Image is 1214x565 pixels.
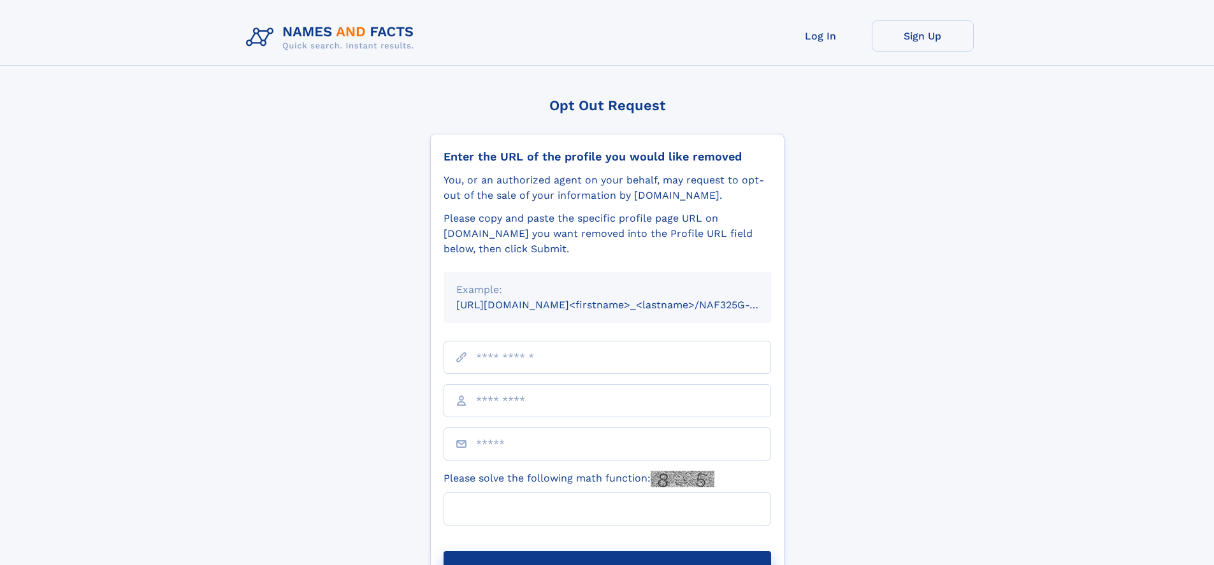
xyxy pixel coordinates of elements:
[444,471,714,487] label: Please solve the following math function:
[872,20,974,52] a: Sign Up
[430,97,784,113] div: Opt Out Request
[456,282,758,297] div: Example:
[444,173,771,203] div: You, or an authorized agent on your behalf, may request to opt-out of the sale of your informatio...
[444,150,771,164] div: Enter the URL of the profile you would like removed
[444,211,771,257] div: Please copy and paste the specific profile page URL on [DOMAIN_NAME] you want removed into the Pr...
[241,20,424,55] img: Logo Names and Facts
[456,299,795,311] small: [URL][DOMAIN_NAME]<firstname>_<lastname>/NAF325G-xxxxxxxx
[770,20,872,52] a: Log In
